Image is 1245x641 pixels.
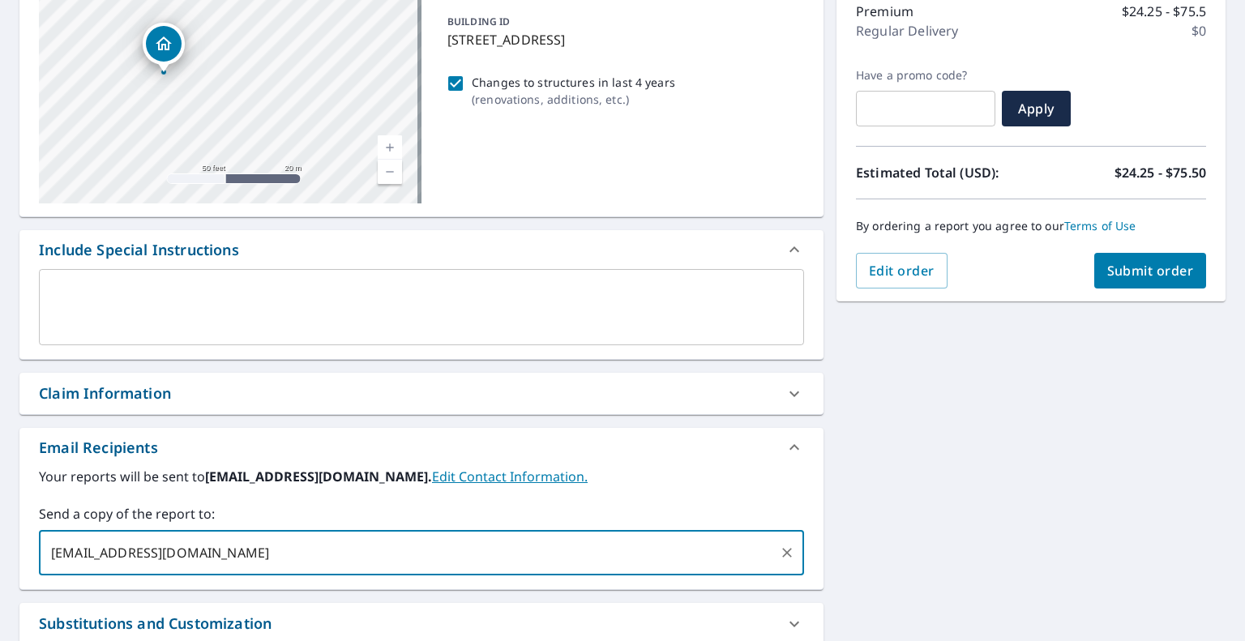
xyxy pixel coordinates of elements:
[432,468,588,485] a: EditContactInfo
[1122,2,1206,21] p: $24.25 - $75.5
[143,23,185,73] div: Dropped pin, building 1, Residential property, 1525 Briarwood Dr Mount Pleasant, MI 48858
[39,382,171,404] div: Claim Information
[447,15,510,28] p: BUILDING ID
[856,163,1031,182] p: Estimated Total (USD):
[39,504,804,523] label: Send a copy of the report to:
[205,468,432,485] b: [EMAIL_ADDRESS][DOMAIN_NAME].
[856,2,913,21] p: Premium
[19,230,824,269] div: Include Special Instructions
[39,467,804,486] label: Your reports will be sent to
[472,91,675,108] p: ( renovations, additions, etc. )
[1107,262,1194,280] span: Submit order
[447,30,798,49] p: [STREET_ADDRESS]
[19,428,824,467] div: Email Recipients
[39,437,158,459] div: Email Recipients
[39,613,272,635] div: Substitutions and Customization
[472,74,675,91] p: Changes to structures in last 4 years
[856,21,958,41] p: Regular Delivery
[1015,100,1058,118] span: Apply
[378,160,402,184] a: Current Level 19, Zoom Out
[776,541,798,564] button: Clear
[856,219,1206,233] p: By ordering a report you agree to our
[378,135,402,160] a: Current Level 19, Zoom In
[1094,253,1207,288] button: Submit order
[1192,21,1206,41] p: $0
[1064,218,1136,233] a: Terms of Use
[869,262,935,280] span: Edit order
[1115,163,1206,182] p: $24.25 - $75.50
[856,68,995,83] label: Have a promo code?
[856,253,948,288] button: Edit order
[1002,91,1071,126] button: Apply
[19,373,824,414] div: Claim Information
[39,239,239,261] div: Include Special Instructions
